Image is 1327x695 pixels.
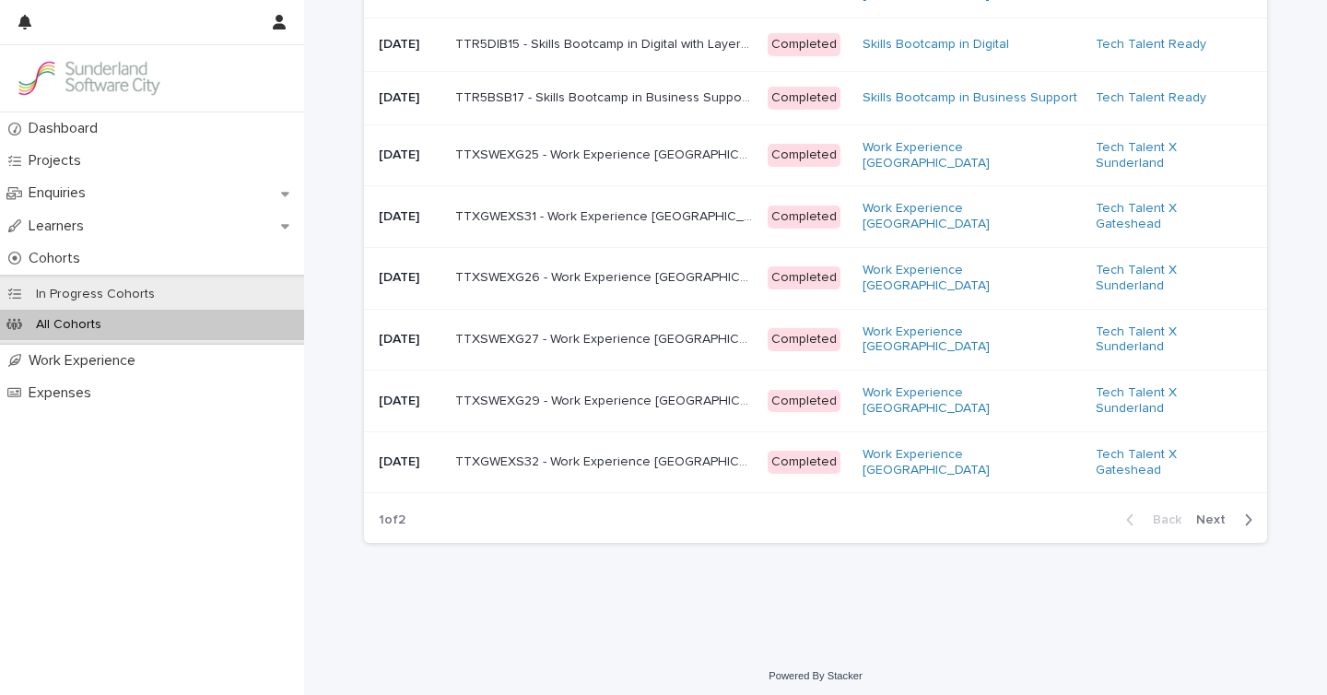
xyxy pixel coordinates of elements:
[364,18,1267,72] tr: [DATE]TTR5DIB15 - Skills Bootcamp in Digital with Layers Studio Ltd.TTR5DIB15 - Skills Bootcamp i...
[21,384,106,402] p: Expenses
[15,60,162,97] img: GVzBcg19RCOYju8xzymn
[379,454,440,470] p: [DATE]
[455,144,757,163] p: TTXSWEXG25 - Work Experience Sunderland with Sunderland Software City
[21,184,100,202] p: Enquiries
[768,33,840,56] div: Completed
[455,33,757,53] p: TTR5DIB15 - Skills Bootcamp in Digital with Layers Studio Ltd.
[364,498,420,543] p: 1 of 2
[863,385,1081,417] a: Work Experience [GEOGRAPHIC_DATA]
[379,90,440,106] p: [DATE]
[364,124,1267,186] tr: [DATE]TTXSWEXG25 - Work Experience [GEOGRAPHIC_DATA] with Sunderland Software CityTTXSWEXG25 - Wo...
[455,451,757,470] p: TTXGWEXS32 - Work Experience Gateshead with Sunderland Software City
[768,266,840,289] div: Completed
[364,309,1267,371] tr: [DATE]TTXSWEXG27 - Work Experience [GEOGRAPHIC_DATA] with Sunderland Software CityTTXSWEXG27 - Wo...
[21,120,112,137] p: Dashboard
[1111,512,1189,528] button: Back
[863,140,1081,171] a: Work Experience [GEOGRAPHIC_DATA]
[863,447,1081,478] a: Work Experience [GEOGRAPHIC_DATA]
[863,90,1077,106] a: Skills Bootcamp in Business Support
[21,352,150,370] p: Work Experience
[455,87,757,106] p: TTR5BSB17 - Skills Bootcamp in Business Support with NHS Business Services Authority
[455,266,757,286] p: TTXSWEXG26 - Work Experience Sunderland with Sunderland Software City
[1096,263,1238,294] a: Tech Talent X Sunderland
[1189,512,1267,528] button: Next
[21,287,170,302] p: In Progress Cohorts
[1142,513,1181,526] span: Back
[1196,513,1237,526] span: Next
[21,250,95,267] p: Cohorts
[379,332,440,347] p: [DATE]
[21,218,99,235] p: Learners
[379,270,440,286] p: [DATE]
[455,328,757,347] p: TTXSWEXG27 - Work Experience Sunderland with Sunderland Software City
[21,152,96,170] p: Projects
[1096,37,1206,53] a: Tech Talent Ready
[1096,201,1238,232] a: Tech Talent X Gateshead
[863,263,1081,294] a: Work Experience [GEOGRAPHIC_DATA]
[364,431,1267,493] tr: [DATE]TTXGWEXS32 - Work Experience [GEOGRAPHIC_DATA] with Sunderland Software CityTTXGWEXS32 - Wo...
[863,201,1081,232] a: Work Experience [GEOGRAPHIC_DATA]
[379,209,440,225] p: [DATE]
[768,144,840,167] div: Completed
[769,670,862,681] a: Powered By Stacker
[768,390,840,413] div: Completed
[1096,447,1238,478] a: Tech Talent X Gateshead
[379,37,440,53] p: [DATE]
[21,317,116,333] p: All Cohorts
[455,390,757,409] p: TTXSWEXG29 - Work Experience Sunderland with Sunderland Software City
[364,248,1267,310] tr: [DATE]TTXSWEXG26 - Work Experience [GEOGRAPHIC_DATA] with Sunderland Software CityTTXSWEXG26 - Wo...
[768,206,840,229] div: Completed
[1096,140,1238,171] a: Tech Talent X Sunderland
[768,87,840,110] div: Completed
[768,328,840,351] div: Completed
[379,394,440,409] p: [DATE]
[364,371,1267,432] tr: [DATE]TTXSWEXG29 - Work Experience [GEOGRAPHIC_DATA] with Sunderland Software CityTTXSWEXG29 - Wo...
[863,37,1009,53] a: Skills Bootcamp in Digital
[863,324,1081,356] a: Work Experience [GEOGRAPHIC_DATA]
[364,186,1267,248] tr: [DATE]TTXGWEXS31 - Work Experience [GEOGRAPHIC_DATA] with Sunderland Software CityTTXGWEXS31 - Wo...
[455,206,757,225] p: TTXGWEXS31 - Work Experience Gateshead with Sunderland Software City
[379,147,440,163] p: [DATE]
[768,451,840,474] div: Completed
[1096,324,1238,356] a: Tech Talent X Sunderland
[364,72,1267,125] tr: [DATE]TTR5BSB17 - Skills Bootcamp in Business Support with NHS Business Services AuthorityTTR5BSB...
[1096,90,1206,106] a: Tech Talent Ready
[1096,385,1238,417] a: Tech Talent X Sunderland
